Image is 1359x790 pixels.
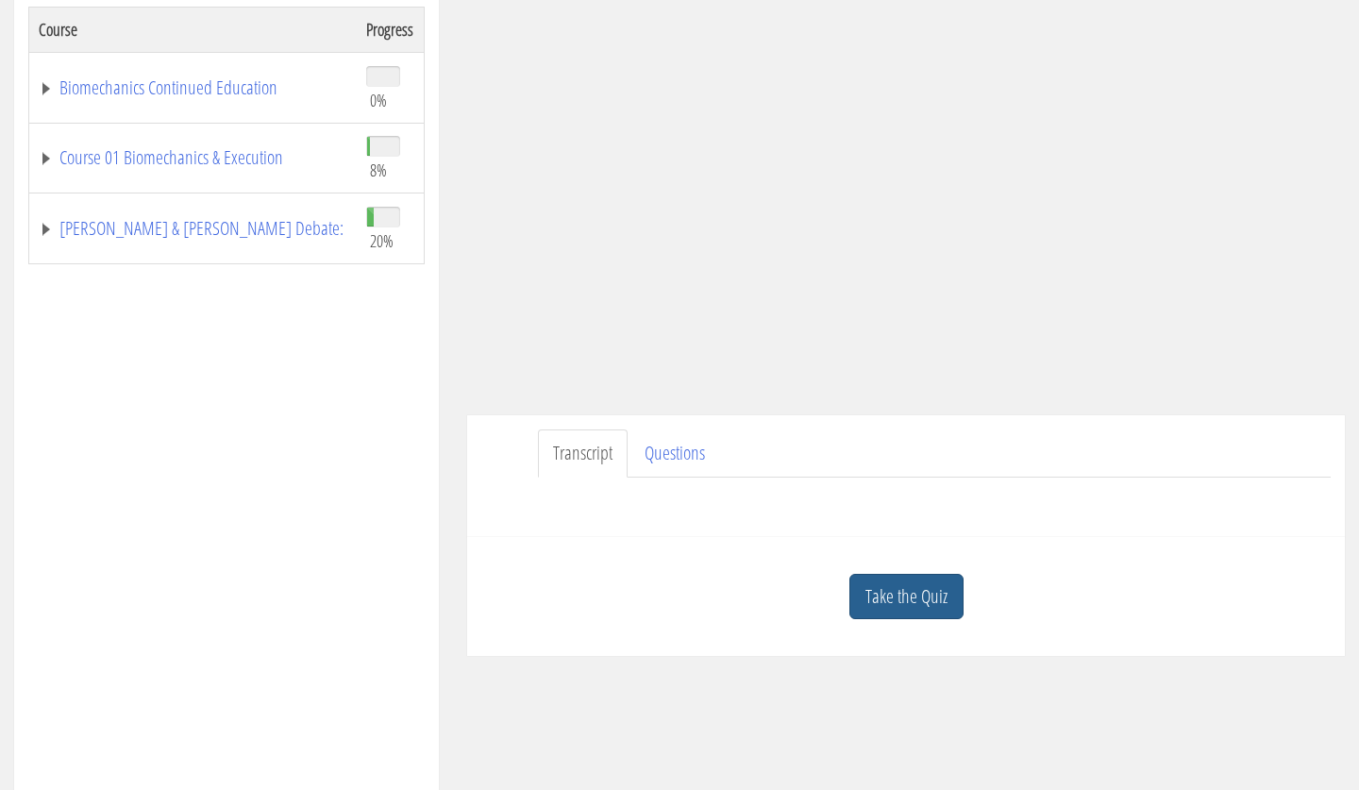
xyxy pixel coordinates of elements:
span: 8% [370,160,387,180]
a: Transcript [538,429,628,478]
a: Course 01 Biomechanics & Execution [39,148,347,167]
a: [PERSON_NAME] & [PERSON_NAME] Debate: [39,219,347,238]
span: 0% [370,90,387,110]
a: Biomechanics Continued Education [39,78,347,97]
th: Course [29,7,358,52]
th: Progress [357,7,424,52]
a: Take the Quiz [849,574,964,620]
span: 20% [370,230,394,251]
a: Questions [629,429,720,478]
